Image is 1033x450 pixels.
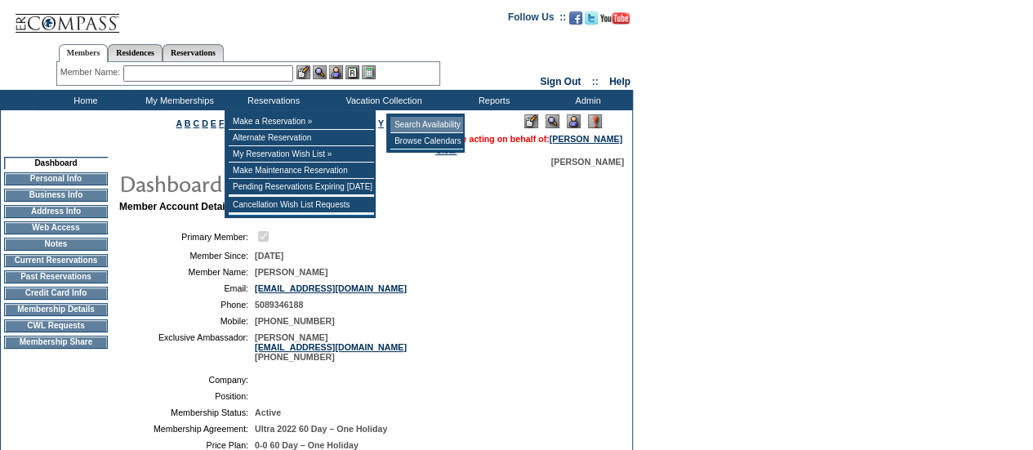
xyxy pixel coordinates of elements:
td: Dashboard [4,157,108,169]
a: Become our fan on Facebook [569,16,582,26]
img: Follow us on Twitter [585,11,598,25]
a: Sign Out [540,76,581,87]
td: Current Reservations [4,254,108,267]
img: b_edit.gif [296,65,310,79]
td: Alternate Reservation [229,130,374,146]
td: My Memberships [131,90,225,110]
img: b_calculator.gif [362,65,376,79]
td: Cancellation Wish List Requests [229,197,374,213]
td: Business Info [4,189,108,202]
td: Make a Reservation » [229,114,374,130]
a: B [185,118,191,128]
img: View Mode [545,114,559,128]
td: Personal Info [4,172,108,185]
a: A [176,118,182,128]
td: Membership Details [4,303,108,316]
span: 5089346188 [255,300,303,310]
td: Reports [445,90,539,110]
img: Impersonate [567,114,581,128]
a: Follow us on Twitter [585,16,598,26]
a: [EMAIL_ADDRESS][DOMAIN_NAME] [255,342,407,352]
td: Search Availability [390,117,463,133]
div: Member Name: [60,65,123,79]
td: Position: [126,391,248,401]
span: [PERSON_NAME] [551,157,624,167]
td: Mobile: [126,316,248,326]
b: Member Account Details [119,201,234,212]
td: Web Access [4,221,108,234]
td: Home [37,90,131,110]
a: Help [609,76,630,87]
a: D [202,118,208,128]
td: Credit Card Info [4,287,108,300]
img: Become our fan on Facebook [569,11,582,25]
span: Active [255,408,281,417]
span: Ultra 2022 60 Day – One Holiday [255,424,387,434]
img: pgTtlDashboard.gif [118,167,445,199]
img: Subscribe to our YouTube Channel [600,12,630,25]
a: [EMAIL_ADDRESS][DOMAIN_NAME] [255,283,407,293]
a: Residences [108,44,163,61]
td: Vacation Collection [318,90,445,110]
img: Log Concern/Member Elevation [588,114,602,128]
td: Past Reservations [4,270,108,283]
a: Subscribe to our YouTube Channel [600,16,630,26]
span: [PERSON_NAME] [PHONE_NUMBER] [255,332,407,362]
td: Admin [539,90,633,110]
a: Members [59,44,109,62]
img: Reservations [345,65,359,79]
span: You are acting on behalf of: [435,134,622,144]
td: Membership Status: [126,408,248,417]
td: Notes [4,238,108,251]
td: Member Since: [126,251,248,261]
span: :: [592,76,599,87]
a: Y [378,118,384,128]
td: Membership Agreement: [126,424,248,434]
span: 0-0 60 Day – One Holiday [255,440,358,450]
td: Follow Us :: [508,10,566,29]
td: CWL Requests [4,319,108,332]
td: Pending Reservations Expiring [DATE] [229,179,374,195]
td: Exclusive Ambassador: [126,332,248,362]
a: F [219,118,225,128]
td: Address Info [4,205,108,218]
td: Reservations [225,90,318,110]
td: Company: [126,375,248,385]
td: Member Name: [126,267,248,277]
td: Email: [126,283,248,293]
td: Make Maintenance Reservation [229,163,374,179]
img: Edit Mode [524,114,538,128]
img: Impersonate [329,65,343,79]
span: [PHONE_NUMBER] [255,316,335,326]
a: E [211,118,216,128]
td: Phone: [126,300,248,310]
td: Browse Calendars [390,133,463,149]
td: Membership Share [4,336,108,349]
td: Price Plan: [126,440,248,450]
img: View [313,65,327,79]
td: My Reservation Wish List » [229,146,374,163]
span: [PERSON_NAME] [255,267,327,277]
a: [PERSON_NAME] [550,134,622,144]
td: Primary Member: [126,229,248,244]
span: [DATE] [255,251,283,261]
a: Reservations [163,44,224,61]
a: C [193,118,199,128]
